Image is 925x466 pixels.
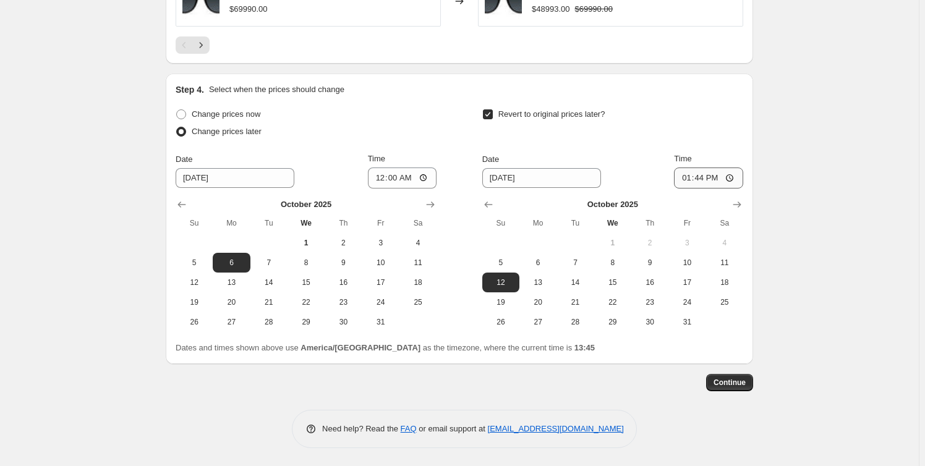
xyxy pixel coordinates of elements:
[292,218,320,228] span: We
[711,218,738,228] span: Sa
[218,277,245,287] span: 13
[368,154,385,163] span: Time
[292,297,320,307] span: 22
[250,292,288,312] button: Tuesday October 21 2025
[498,109,605,119] span: Revert to original prices later?
[176,312,213,332] button: Sunday October 26 2025
[673,258,701,268] span: 10
[181,218,208,228] span: Su
[556,213,594,233] th: Tuesday
[176,273,213,292] button: Sunday October 12 2025
[250,213,288,233] th: Tuesday
[631,312,668,332] button: Thursday October 30 2025
[556,312,594,332] button: Tuesday October 28 2025
[574,343,595,352] b: 13:45
[524,317,552,327] span: 27
[367,238,394,248] span: 3
[250,253,288,273] button: Tuesday October 7 2025
[399,233,437,253] button: Saturday October 4 2025
[674,167,743,189] input: 12:00
[482,253,519,273] button: Sunday October 5 2025
[255,218,283,228] span: Tu
[673,297,701,307] span: 24
[330,258,357,268] span: 9
[213,253,250,273] button: Monday October 6 2025
[181,258,208,268] span: 5
[532,3,569,15] div: $48993.00
[524,258,552,268] span: 6
[706,374,753,391] button: Continue
[404,297,432,307] span: 25
[325,312,362,332] button: Thursday October 30 2025
[401,424,417,433] a: FAQ
[181,297,208,307] span: 19
[367,317,394,327] span: 31
[599,238,626,248] span: 1
[250,273,288,292] button: Tuesday October 14 2025
[367,297,394,307] span: 24
[362,233,399,253] button: Friday October 3 2025
[250,312,288,332] button: Tuesday October 28 2025
[487,277,514,287] span: 12
[711,258,738,268] span: 11
[673,317,701,327] span: 31
[668,273,705,292] button: Friday October 17 2025
[292,238,320,248] span: 1
[176,168,294,188] input: 10/1/2025
[668,292,705,312] button: Friday October 24 2025
[176,343,595,352] span: Dates and times shown above use as the timezone, where the current time is
[599,258,626,268] span: 8
[561,277,589,287] span: 14
[482,213,519,233] th: Sunday
[480,196,497,213] button: Show previous month, September 2025
[706,273,743,292] button: Saturday October 18 2025
[255,297,283,307] span: 21
[176,253,213,273] button: Sunday October 5 2025
[668,213,705,233] th: Friday
[673,277,701,287] span: 17
[288,273,325,292] button: Wednesday October 15 2025
[636,277,663,287] span: 16
[561,297,589,307] span: 21
[192,109,260,119] span: Change prices now
[218,258,245,268] span: 6
[714,378,746,388] span: Continue
[325,253,362,273] button: Thursday October 9 2025
[519,213,556,233] th: Monday
[176,292,213,312] button: Sunday October 19 2025
[519,273,556,292] button: Monday October 13 2025
[330,297,357,307] span: 23
[292,258,320,268] span: 8
[636,238,663,248] span: 2
[404,258,432,268] span: 11
[417,424,488,433] span: or email support at
[706,213,743,233] th: Saturday
[229,3,267,15] div: $69990.00
[292,317,320,327] span: 29
[330,277,357,287] span: 16
[636,258,663,268] span: 9
[325,292,362,312] button: Thursday October 23 2025
[561,317,589,327] span: 28
[192,127,262,136] span: Change prices later
[362,292,399,312] button: Friday October 24 2025
[594,312,631,332] button: Wednesday October 29 2025
[711,238,738,248] span: 4
[482,292,519,312] button: Sunday October 19 2025
[330,218,357,228] span: Th
[368,167,437,189] input: 12:00
[213,292,250,312] button: Monday October 20 2025
[181,277,208,287] span: 12
[213,213,250,233] th: Monday
[362,253,399,273] button: Friday October 10 2025
[631,273,668,292] button: Thursday October 16 2025
[288,213,325,233] th: Wednesday
[362,312,399,332] button: Friday October 31 2025
[482,273,519,292] button: Sunday October 12 2025
[404,238,432,248] span: 4
[330,317,357,327] span: 30
[561,258,589,268] span: 7
[594,233,631,253] button: Today Wednesday October 1 2025
[556,292,594,312] button: Tuesday October 21 2025
[631,233,668,253] button: Thursday October 2 2025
